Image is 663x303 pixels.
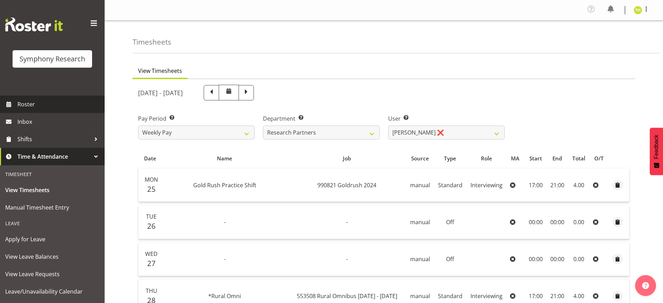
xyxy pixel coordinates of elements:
div: MA [511,154,521,162]
td: 00:00 [525,205,547,239]
span: manual [410,218,430,226]
span: manual [410,292,430,300]
td: 00:00 [547,243,567,276]
span: Thu [146,287,157,295]
div: Start [528,154,543,162]
span: Leave/Unavailability Calendar [5,286,99,297]
td: Off [434,205,467,239]
label: User [388,114,505,123]
span: Apply for Leave [5,234,99,244]
div: Leave [2,216,103,230]
span: Inbox [17,116,101,127]
h5: [DATE] - [DATE] [138,89,183,97]
span: 26 [147,221,156,231]
div: Job [292,154,402,162]
span: - [224,255,226,263]
span: Manual Timesheet Entry [5,202,99,213]
td: 17:00 [525,168,547,202]
span: Tue [146,213,157,220]
span: View Timesheets [138,67,182,75]
img: Rosterit website logo [5,17,63,31]
span: manual [410,181,430,189]
span: manual [410,255,430,263]
span: 27 [147,258,156,268]
span: - [346,218,348,226]
span: - [224,218,226,226]
a: Apply for Leave [2,230,103,248]
div: Total [572,154,586,162]
td: 00:00 [525,243,547,276]
td: 4.00 [568,168,590,202]
div: Name [166,154,284,162]
a: View Leave Balances [2,248,103,265]
span: Shifts [17,134,91,144]
span: Time & Attendance [17,151,91,162]
span: - [346,255,348,263]
img: help-xxl-2.png [642,282,649,289]
td: 00:00 [547,205,567,239]
span: Roster [17,99,101,109]
span: Feedback [653,135,660,159]
td: 0.00 [568,243,590,276]
div: Type [438,154,462,162]
span: Gold Rush Practice Shift [193,181,256,189]
img: tristan-healley11868.jpg [634,6,642,14]
div: Role [470,154,503,162]
span: View Leave Requests [5,269,99,279]
div: Timesheet [2,167,103,181]
span: Mon [145,176,158,183]
label: Department [263,114,379,123]
span: 25 [147,184,156,194]
a: View Timesheets [2,181,103,199]
a: View Leave Requests [2,265,103,283]
div: Source [410,154,430,162]
div: O/T [594,154,605,162]
div: End [551,154,564,162]
td: 0.00 [568,205,590,239]
a: Leave/Unavailability Calendar [2,283,103,300]
label: Pay Period [138,114,255,123]
span: Interviewing [470,181,503,189]
span: View Timesheets [5,185,99,195]
span: Wed [145,250,158,258]
span: View Leave Balances [5,251,99,262]
div: Date [142,154,158,162]
td: 21:00 [547,168,567,202]
span: *Rural Omni [208,292,241,300]
span: 990821 Goldrush 2024 [317,181,376,189]
td: Standard [434,168,467,202]
h4: Timesheets [133,38,171,46]
span: 553508 Rural Omnibus [DATE] - [DATE] [297,292,397,300]
a: Manual Timesheet Entry [2,199,103,216]
button: Feedback - Show survey [650,128,663,175]
div: Symphony Research [20,54,85,64]
td: Off [434,243,467,276]
span: Interviewing [470,292,503,300]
